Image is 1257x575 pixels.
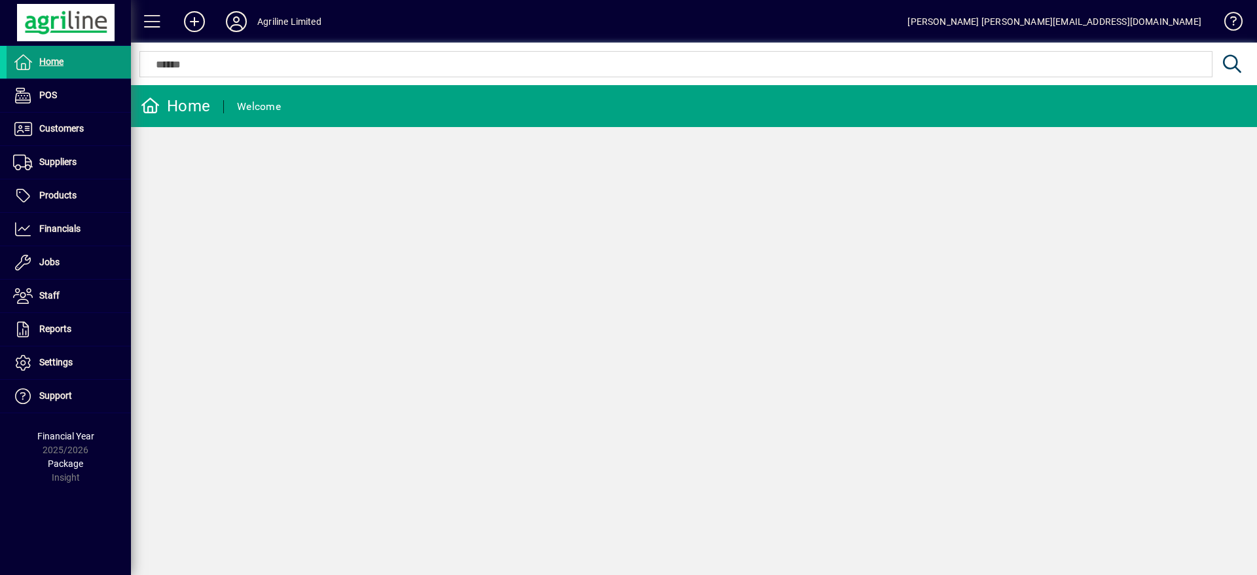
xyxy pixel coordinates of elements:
[7,146,131,179] a: Suppliers
[7,313,131,346] a: Reports
[39,357,73,367] span: Settings
[39,190,77,200] span: Products
[39,56,64,67] span: Home
[7,113,131,145] a: Customers
[37,431,94,441] span: Financial Year
[215,10,257,33] button: Profile
[7,246,131,279] a: Jobs
[39,290,60,301] span: Staff
[39,390,72,401] span: Support
[39,324,71,334] span: Reports
[39,223,81,234] span: Financials
[7,79,131,112] a: POS
[39,257,60,267] span: Jobs
[257,11,321,32] div: Agriline Limited
[39,123,84,134] span: Customers
[907,11,1201,32] div: [PERSON_NAME] [PERSON_NAME][EMAIL_ADDRESS][DOMAIN_NAME]
[7,280,131,312] a: Staff
[1214,3,1241,45] a: Knowledge Base
[7,179,131,212] a: Products
[39,90,57,100] span: POS
[7,213,131,246] a: Financials
[48,458,83,469] span: Package
[141,96,210,117] div: Home
[7,346,131,379] a: Settings
[39,157,77,167] span: Suppliers
[7,380,131,413] a: Support
[173,10,215,33] button: Add
[237,96,281,117] div: Welcome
